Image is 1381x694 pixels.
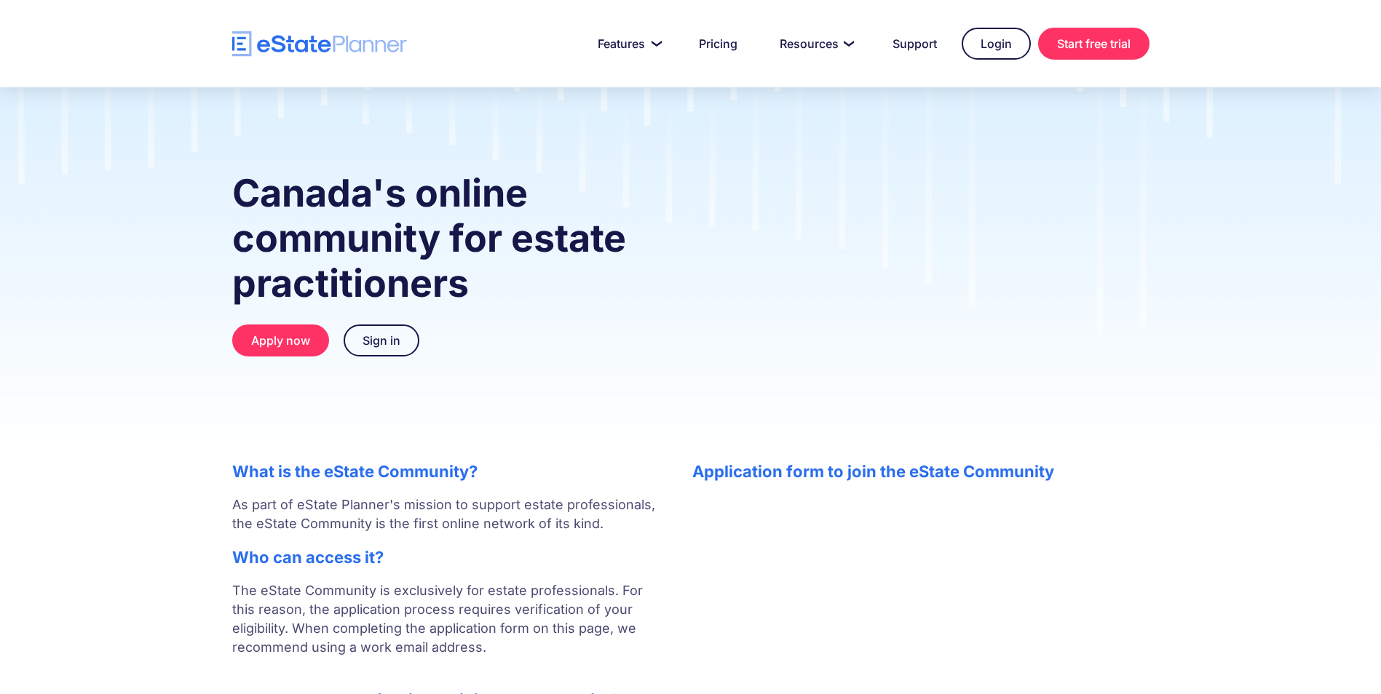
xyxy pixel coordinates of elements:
[580,29,674,58] a: Features
[232,548,663,567] h2: Who can access it?
[232,495,663,533] p: As part of eState Planner's mission to support estate professionals, the eState Community is the ...
[232,581,663,676] p: The eState Community is exclusively for estate professionals. For this reason, the application pr...
[692,462,1149,481] h2: Application form to join the eState Community
[681,29,755,58] a: Pricing
[875,29,954,58] a: Support
[232,31,407,57] a: home
[232,462,663,481] h2: What is the eState Community?
[1038,28,1149,60] a: Start free trial
[232,170,626,306] strong: Canada's online community for estate practitioners
[762,29,868,58] a: Resources
[962,28,1031,60] a: Login
[344,324,419,356] a: Sign in
[232,324,329,356] a: Apply now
